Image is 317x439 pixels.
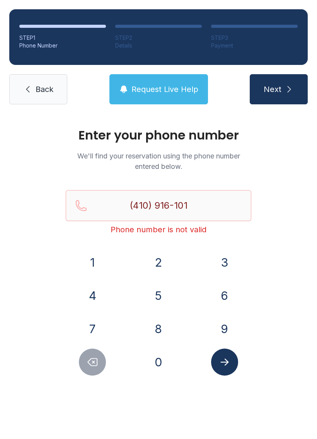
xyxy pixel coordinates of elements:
div: Phone number is not valid [66,224,251,235]
button: 1 [79,249,106,276]
button: 4 [79,282,106,309]
span: Next [264,84,281,95]
input: Reservation phone number [66,190,251,221]
div: STEP 1 [19,34,106,42]
span: Back [36,84,53,95]
div: STEP 2 [115,34,202,42]
button: 9 [211,315,238,342]
button: 3 [211,249,238,276]
button: 5 [145,282,172,309]
h1: Enter your phone number [66,129,251,141]
div: STEP 3 [211,34,298,42]
span: Request Live Help [131,84,198,95]
button: 7 [79,315,106,342]
div: Payment [211,42,298,49]
button: 0 [145,349,172,376]
button: Submit lookup form [211,349,238,376]
button: 6 [211,282,238,309]
p: We'll find your reservation using the phone number entered below. [66,151,251,172]
button: Delete number [79,349,106,376]
button: 8 [145,315,172,342]
div: Details [115,42,202,49]
button: 2 [145,249,172,276]
div: Phone Number [19,42,106,49]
